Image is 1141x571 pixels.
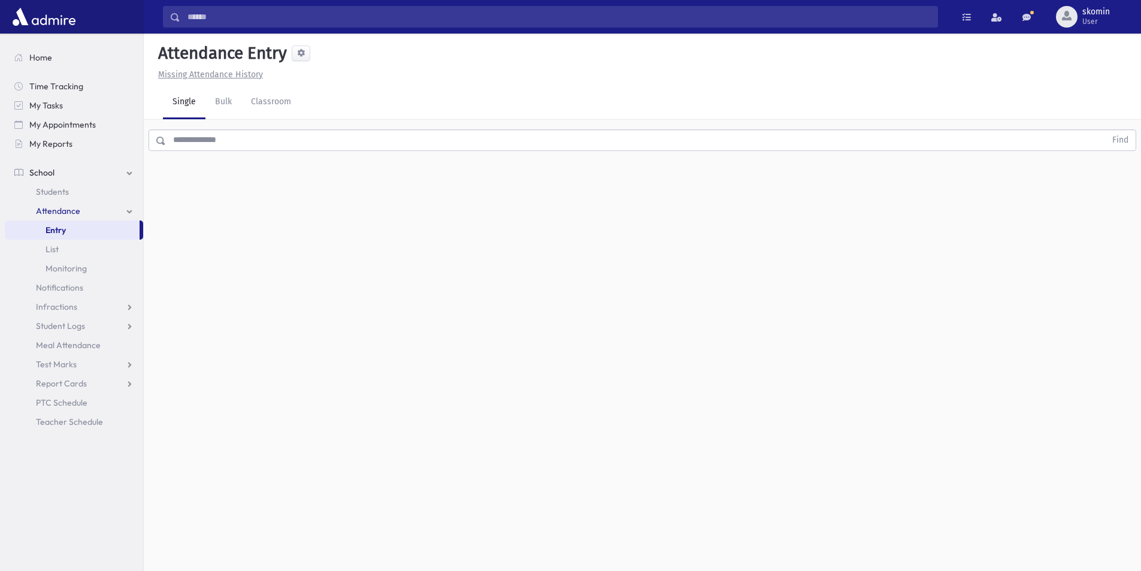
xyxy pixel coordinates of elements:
span: Home [29,52,52,63]
span: Entry [46,225,66,235]
span: Monitoring [46,263,87,274]
span: School [29,167,55,178]
span: Infractions [36,301,77,312]
a: Classroom [241,86,301,119]
a: Entry [5,220,140,240]
span: Student Logs [36,321,85,331]
span: My Reports [29,138,72,149]
a: Single [163,86,205,119]
span: Notifications [36,282,83,293]
span: Test Marks [36,359,77,370]
a: Home [5,48,143,67]
a: Monitoring [5,259,143,278]
a: Attendance [5,201,143,220]
span: User [1082,17,1110,26]
a: Bulk [205,86,241,119]
u: Missing Attendance History [158,70,263,80]
a: Student Logs [5,316,143,336]
span: Teacher Schedule [36,416,103,427]
span: Report Cards [36,378,87,389]
img: AdmirePro [10,5,78,29]
span: Students [36,186,69,197]
h5: Attendance Entry [153,43,287,64]
span: Attendance [36,206,80,216]
a: My Reports [5,134,143,153]
span: My Appointments [29,119,96,130]
input: Search [180,6,937,28]
button: Find [1105,130,1136,150]
a: Time Tracking [5,77,143,96]
span: My Tasks [29,100,63,111]
a: Report Cards [5,374,143,393]
a: Infractions [5,297,143,316]
span: Meal Attendance [36,340,101,351]
span: PTC Schedule [36,397,87,408]
a: PTC Schedule [5,393,143,412]
a: List [5,240,143,259]
a: Teacher Schedule [5,412,143,431]
a: Test Marks [5,355,143,374]
a: Students [5,182,143,201]
span: List [46,244,59,255]
span: Time Tracking [29,81,83,92]
a: School [5,163,143,182]
a: My Appointments [5,115,143,134]
a: Meal Attendance [5,336,143,355]
a: My Tasks [5,96,143,115]
a: Notifications [5,278,143,297]
a: Missing Attendance History [153,70,263,80]
span: skomin [1082,7,1110,17]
